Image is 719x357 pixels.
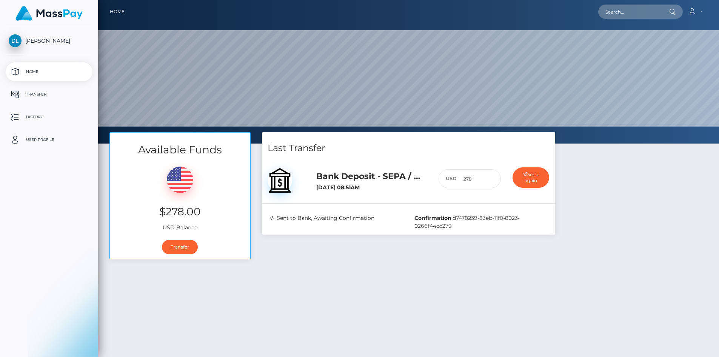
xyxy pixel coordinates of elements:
[110,142,250,157] h3: Available Funds
[6,130,92,149] a: User Profile
[439,169,457,189] div: USD
[6,108,92,127] a: History
[316,184,427,191] h6: [DATE] 08:51AM
[414,215,451,221] b: Confirmation
[9,89,89,100] p: Transfer
[9,134,89,145] p: User Profile
[513,167,550,188] button: Send again
[15,6,83,21] img: MassPay
[9,111,89,123] p: History
[409,214,554,230] div: :
[6,62,92,81] a: Home
[414,215,520,229] span: d7478239-83eb-11f0-8023-0266f44cc279
[9,66,89,77] p: Home
[110,157,250,235] div: USD Balance
[268,168,292,193] img: bank.svg
[6,85,92,104] a: Transfer
[598,5,669,19] input: Search...
[457,169,500,189] input: 278.00
[115,204,245,219] h3: $278.00
[167,167,193,193] img: USD.png
[162,240,198,254] a: Transfer
[6,37,92,44] span: [PERSON_NAME]
[264,214,409,230] div: Sent to Bank, Awaiting Confirmation
[268,142,550,155] h4: Last Transfer
[110,4,125,20] a: Home
[316,171,427,182] h5: Bank Deposit - SEPA / EUR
